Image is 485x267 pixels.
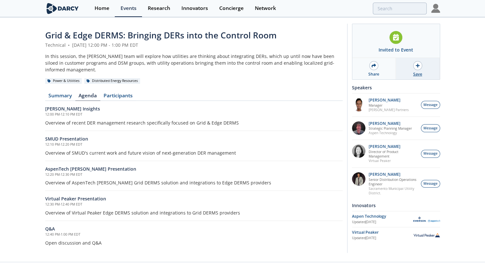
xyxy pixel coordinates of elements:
p: [PERSON_NAME] [369,121,412,126]
div: Technical [DATE] 12:00 PM - 1:00 PM EDT [45,42,343,48]
input: Advanced Search [373,3,427,14]
div: Distributed Energy Resources [84,78,140,84]
div: Updated [DATE] [352,236,413,241]
p: [PERSON_NAME] [369,144,417,149]
p: Virtual Peaker [369,158,417,163]
div: Events [121,6,137,11]
a: Agenda [75,93,100,101]
p: Overview of recent DER management research specifically focused on Grid & Edge DERMS [45,119,343,126]
h5: 12:30 PM - 12:40 PM EDT [45,202,343,207]
div: In this session, the [PERSON_NAME] team will explore how utilities are thinking about integrating... [45,53,343,73]
div: Research [148,6,170,11]
p: Director of Product Management [369,150,417,158]
div: Virtual Peaker [352,230,413,235]
div: Invited to Event [379,46,413,53]
p: [PERSON_NAME] [369,98,409,102]
h5: 12:10 PM - 12:20 PM EDT [45,142,343,147]
div: Speakers [352,82,440,93]
span: Message [423,151,438,156]
p: Strategic Planning Manager [369,126,412,131]
p: Overview of AspenTech [PERSON_NAME] Grid DERMS solution and integrations to Edge DERMS providers [45,179,343,186]
div: Updated [DATE] [352,220,413,225]
p: [PERSON_NAME] [369,172,417,177]
h5: 12:00 PM - 12:10 PM EDT [45,112,343,117]
div: Innovators [181,6,208,11]
div: Power & Utilities [45,78,82,84]
div: Network [255,6,276,11]
img: 8160f632-77e6-40bd-9ce2-d8c8bb49c0dd [352,144,365,158]
h6: Q&A [45,225,343,232]
h5: 12:20 PM - 12:30 PM EDT [45,172,343,177]
p: Senior Distribution Operations Engineer [369,177,417,186]
img: Profile [431,4,440,13]
div: Innovators [352,200,440,211]
p: Open discussion and Q&A [45,239,343,246]
button: Message [421,124,440,132]
span: Grid & Edge DERMS: Bringing DERs into the Control Room [45,29,277,41]
div: Concierge [219,6,244,11]
img: logo-wide.svg [45,3,80,14]
button: Message [421,101,440,109]
p: [PERSON_NAME] Partners [369,108,409,112]
h6: Virtual Peaker Presentation [45,195,343,202]
a: Participants [100,93,136,101]
div: Home [95,6,109,11]
p: Overview of Virtual Peaker Edge DERMS solution and integrations to Grid DERMS providers [45,209,343,216]
div: Share [368,71,379,77]
span: Message [423,126,438,131]
button: Message [421,150,440,158]
p: Aspen Technology [369,131,412,135]
h6: AspenTech [PERSON_NAME] Presentation [45,166,343,172]
img: vRBZwDRnSTOrB1qTpmXr [352,98,365,111]
h6: [PERSON_NAME] Insights [45,105,343,112]
span: Message [423,181,438,186]
img: 7fca56e2-1683-469f-8840-285a17278393 [352,172,365,186]
a: Virtual Peaker Updated[DATE] Virtual Peaker [352,230,440,241]
a: Summary [45,93,75,101]
img: accc9a8e-a9c1-4d58-ae37-132228efcf55 [352,121,365,135]
h5: 12:40 PM - 1:00 PM EDT [45,232,343,237]
span: Message [423,102,438,108]
div: Aspen Technology [352,214,413,219]
a: Aspen Technology Updated[DATE] Aspen Technology [352,214,440,225]
p: Manager [369,103,409,108]
p: Sacramento Municipal Utility District. [369,186,417,195]
h6: SMUD Presentation [45,135,343,142]
span: • [67,42,71,48]
img: Virtual Peaker [413,233,440,237]
p: Overview of SMUD's current work and future vision of next-generation DER management [45,150,343,156]
img: Aspen Technology [413,216,440,222]
div: Save [413,71,422,77]
button: Message [421,180,440,188]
